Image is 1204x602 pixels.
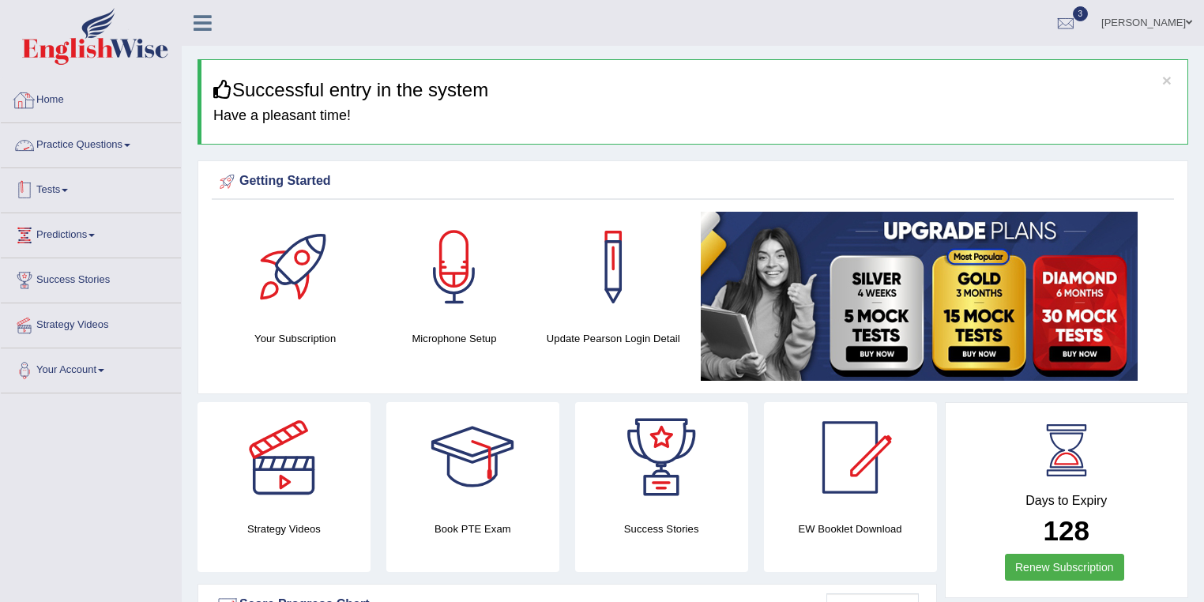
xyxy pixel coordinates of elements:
[213,80,1176,100] h3: Successful entry in the system
[1162,72,1172,88] button: ×
[1,123,181,163] a: Practice Questions
[1073,6,1089,21] span: 3
[542,330,685,347] h4: Update Pearson Login Detail
[575,521,748,537] h4: Success Stories
[198,521,371,537] h4: Strategy Videos
[382,330,525,347] h4: Microphone Setup
[1,258,181,298] a: Success Stories
[1,78,181,118] a: Home
[224,330,367,347] h4: Your Subscription
[213,108,1176,124] h4: Have a pleasant time!
[216,170,1170,194] div: Getting Started
[701,212,1138,381] img: small5.jpg
[1,213,181,253] a: Predictions
[1,168,181,208] a: Tests
[963,494,1171,508] h4: Days to Expiry
[764,521,937,537] h4: EW Booklet Download
[1044,515,1089,546] b: 128
[386,521,559,537] h4: Book PTE Exam
[1,348,181,388] a: Your Account
[1,303,181,343] a: Strategy Videos
[1005,554,1124,581] a: Renew Subscription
